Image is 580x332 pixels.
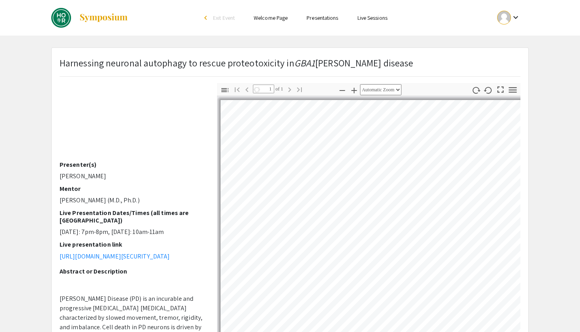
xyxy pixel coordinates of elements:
input: Page [253,85,274,93]
button: Switch to Presentation Mode [494,83,507,94]
p: [PERSON_NAME] (M.D., Ph.D.) [60,196,205,205]
h2: Live presentation link [60,241,205,248]
img: DREAMS: Spring 2024 [51,8,71,28]
a: Live Sessions [357,14,387,21]
p: [DATE]: 7pm-8pm, [DATE]: 10am-11am [60,227,205,237]
a: DREAMS: Spring 2024 [51,8,128,28]
div: arrow_back_ios [204,15,209,20]
iframe: Chat [6,296,34,326]
p: [PERSON_NAME] [60,172,205,181]
button: Expand account dropdown [489,9,529,26]
button: Go to Last Page [293,83,306,95]
a: Presentations [307,14,338,21]
span: Exit Event [213,14,235,21]
h2: Abstract or Description [60,268,205,275]
button: Zoom Out [335,84,349,96]
button: Rotate Counterclockwise [482,84,495,96]
h2: Live Presentation Dates/Times (all times are [GEOGRAPHIC_DATA]) [60,209,205,224]
button: Rotate Clockwise [470,84,483,96]
span: of 1 [274,85,283,93]
button: Zoom In [347,84,361,96]
button: Go to First Page [230,83,244,95]
button: Toggle Sidebar [218,84,232,96]
button: Previous Page [240,83,254,95]
em: GBA1 [294,57,315,69]
button: Next Page [283,83,296,95]
iframe: DREAMS Spring 2024 Reflection Video (Anika Parvataneni) [60,58,205,161]
span: Harnessing neuronal autophagy to rescue proteotoxicity in [60,57,294,69]
h2: Presenter(s) [60,161,205,168]
span: [PERSON_NAME] disease [315,57,413,69]
img: Symposium by ForagerOne [79,13,128,23]
h2: Mentor [60,185,205,192]
a: Welcome Page [254,14,288,21]
mat-icon: Expand account dropdown [511,13,520,22]
select: Zoom [360,84,401,95]
a: [URL][DOMAIN_NAME][SECURITY_DATA] [60,252,170,260]
button: Tools [506,84,520,96]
